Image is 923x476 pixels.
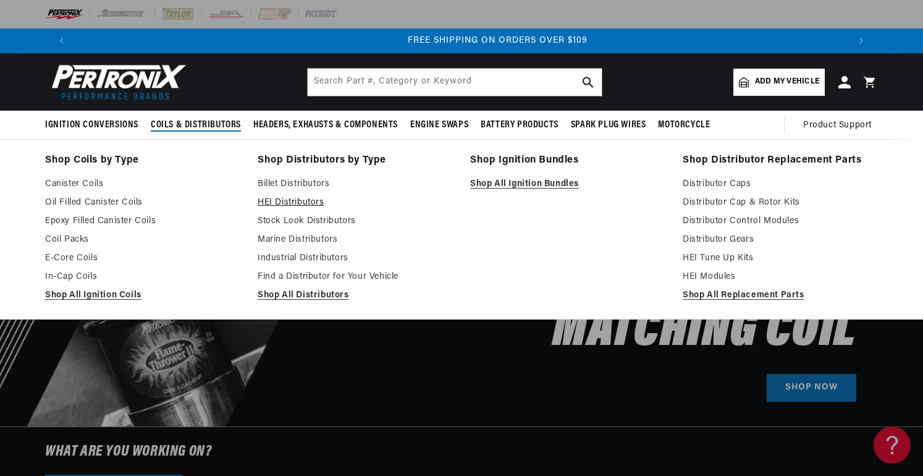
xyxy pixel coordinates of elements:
[45,119,138,132] span: Ignition Conversions
[803,119,872,132] span: Product Support
[565,111,652,140] summary: Spark Plug Wires
[575,69,602,96] button: search button
[683,232,878,247] a: Distributor Gears
[45,251,240,266] a: E-Core Coils
[258,288,453,303] a: Shop All Distributors
[145,111,247,140] summary: Coils & Distributors
[45,61,187,103] img: Pertronix
[683,152,878,169] a: Shop Distributor Replacement Parts
[258,177,453,192] a: Billet Distributors
[110,34,885,48] div: Announcement
[45,177,240,192] a: Canister Coils
[683,214,878,229] a: Distributor Control Modules
[258,251,453,266] a: Industrial Distributors
[803,111,878,140] summary: Product Support
[328,176,856,354] h2: Buy an Ignition Conversion, Get 50% off the Matching Coil
[45,232,240,247] a: Coil Packs
[470,177,665,192] a: Shop All Ignition Bundles
[258,195,453,210] a: HEI Distributors
[470,152,665,169] a: Shop Ignition Bundles
[410,119,468,132] span: Engine Swaps
[110,34,885,48] div: 3 of 3
[258,152,453,169] a: Shop Distributors by Type
[652,111,716,140] summary: Motorcycle
[45,152,240,169] a: Shop Coils by Type
[49,28,74,53] button: Translation missing: en.sections.announcements.previous_announcement
[849,28,874,53] button: Translation missing: en.sections.announcements.next_announcement
[658,119,710,132] span: Motorcycle
[253,119,398,132] span: Headers, Exhausts & Components
[683,270,878,284] a: HEI Modules
[767,374,856,402] a: SHOP NOW
[45,214,240,229] a: Epoxy Filled Canister Coils
[683,288,878,303] a: Shop All Replacement Parts
[683,177,878,192] a: Distributor Caps
[683,195,878,210] a: Distributor Cap & Rotor Kits
[14,28,909,53] slideshow-component: Translation missing: en.sections.announcements.announcement_bar
[474,111,565,140] summary: Battery Products
[404,111,474,140] summary: Engine Swaps
[45,288,240,303] a: Shop All Ignition Coils
[151,119,241,132] span: Coils & Distributors
[45,195,240,210] a: Oil Filled Canister Coils
[258,270,453,284] a: Find a Distributor for Your Vehicle
[755,76,819,88] span: Add my vehicle
[571,119,646,132] span: Spark Plug Wires
[683,251,878,266] a: HEI Tune Up Kits
[258,214,453,229] a: Stock Look Distributors
[45,111,145,140] summary: Ignition Conversions
[247,111,404,140] summary: Headers, Exhausts & Components
[308,69,602,96] input: Search Part #, Category or Keyword
[481,119,558,132] span: Battery Products
[733,69,825,96] a: Add my vehicle
[408,36,588,45] span: FREE SHIPPING ON ORDERS OVER $109
[45,270,240,284] a: In-Cap Coils
[258,232,453,247] a: Marine Distributors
